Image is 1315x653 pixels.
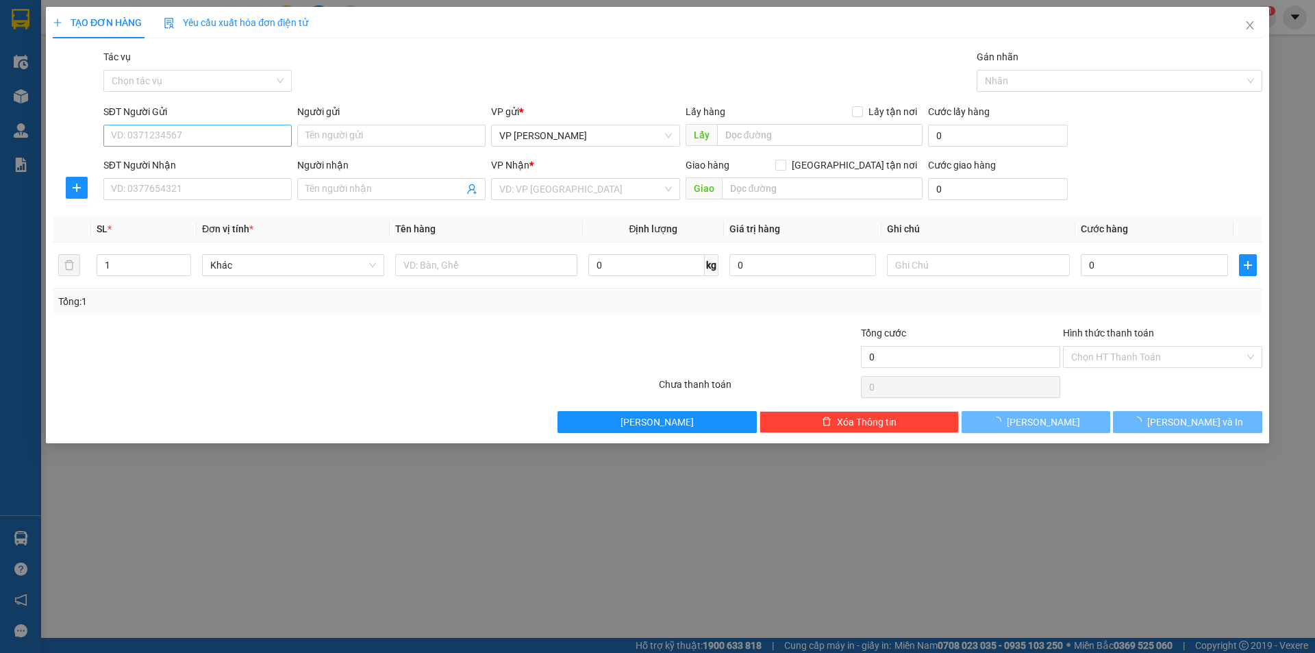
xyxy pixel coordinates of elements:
span: Yêu cầu xuất hóa đơn điện tử [164,17,308,28]
th: Ghi chú [882,216,1075,243]
span: close [1244,20,1255,31]
span: VP Minh Khai [500,125,672,146]
span: [PERSON_NAME] [621,415,694,430]
div: SĐT Người Gửi [103,104,292,119]
span: TẠO ĐƠN HÀNG [53,17,142,28]
span: loading [1132,417,1147,426]
input: 0 [729,254,877,276]
label: Tác vụ [103,51,131,62]
button: plus [1239,254,1257,276]
span: Tên hàng [395,223,436,234]
span: Lấy hàng [686,106,725,117]
span: Xóa Thông tin [837,415,897,430]
button: [PERSON_NAME] [558,411,757,433]
span: Cước hàng [1081,223,1128,234]
div: Người nhận [297,158,486,173]
span: Đơn vị tính [202,223,253,234]
label: Cước giao hàng [928,160,996,171]
div: VP gửi [492,104,680,119]
span: Giao [686,177,722,199]
span: Giá trị hàng [729,223,780,234]
span: plus [53,18,62,27]
input: Dọc đường [722,177,923,199]
span: delete [822,417,831,428]
button: Close [1231,7,1269,45]
input: Dọc đường [717,124,923,146]
span: user-add [467,184,478,195]
span: kg [705,254,718,276]
span: plus [66,182,87,193]
div: Tổng: 1 [58,294,508,309]
span: Lấy tận nơi [863,104,923,119]
input: Ghi Chú [888,254,1070,276]
span: plus [1240,260,1256,271]
button: delete [58,254,80,276]
span: Định lượng [629,223,678,234]
input: Cước lấy hàng [928,125,1068,147]
label: Gán nhãn [977,51,1018,62]
span: Khác [210,255,376,275]
img: icon [164,18,175,29]
div: Người gửi [297,104,486,119]
span: SL [97,223,108,234]
button: [PERSON_NAME] và In [1114,411,1262,433]
span: [GEOGRAPHIC_DATA] tận nơi [786,158,923,173]
label: Cước lấy hàng [928,106,990,117]
span: Lấy [686,124,717,146]
span: Tổng cước [861,328,906,338]
div: Chưa thanh toán [657,377,860,401]
input: VD: Bàn, Ghế [395,254,577,276]
div: SĐT Người Nhận [103,158,292,173]
label: Hình thức thanh toán [1063,328,1154,338]
span: [PERSON_NAME] [1007,415,1081,430]
span: VP Nhận [492,160,530,171]
span: [PERSON_NAME] và In [1147,415,1243,430]
span: Giao hàng [686,160,729,171]
span: loading [992,417,1007,426]
button: plus [66,177,88,199]
input: Cước giao hàng [928,178,1068,200]
button: [PERSON_NAME] [962,411,1110,433]
button: deleteXóa Thông tin [760,411,960,433]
